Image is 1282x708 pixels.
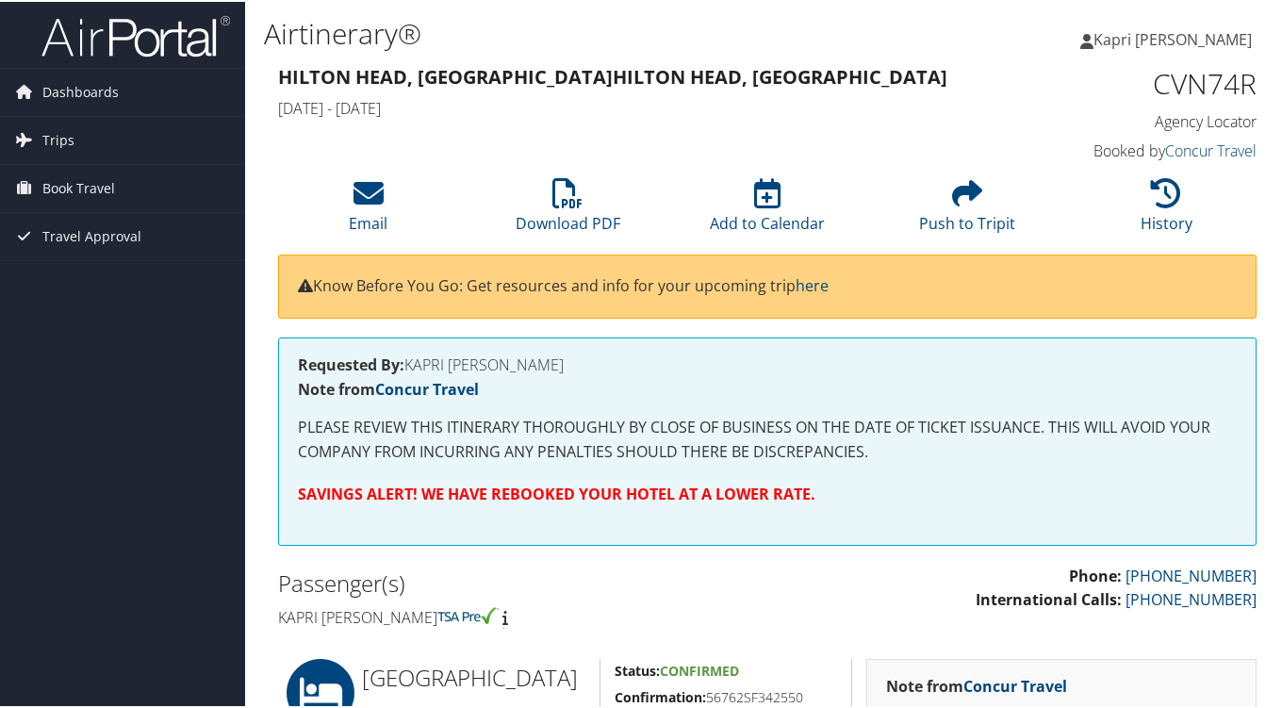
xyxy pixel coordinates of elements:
span: Dashboards [42,67,119,114]
a: Concur Travel [963,674,1067,695]
strong: Hilton Head, [GEOGRAPHIC_DATA] Hilton Head, [GEOGRAPHIC_DATA] [278,62,947,88]
h1: CVN74R [1033,62,1257,102]
span: Book Travel [42,163,115,210]
h1: Airtinerary® [264,12,935,52]
a: Push to Tripit [919,187,1015,232]
a: History [1141,187,1192,232]
a: here [796,273,829,294]
a: [PHONE_NUMBER] [1126,564,1257,585]
h4: Kapri [PERSON_NAME] [278,605,753,626]
a: Kapri [PERSON_NAME] [1080,9,1271,66]
strong: International Calls: [976,587,1122,608]
a: Concur Travel [1165,139,1257,159]
strong: Note from [298,377,479,398]
span: Confirmed [660,660,739,678]
a: Email [349,187,387,232]
span: Travel Approval [42,211,141,258]
strong: Confirmation: [615,686,706,704]
h4: Agency Locator [1033,109,1257,130]
img: airportal-logo.png [41,12,230,57]
span: Trips [42,115,74,162]
strong: Requested By: [298,353,404,373]
a: Concur Travel [375,377,479,398]
h2: [GEOGRAPHIC_DATA] [362,660,585,692]
a: Add to Calendar [710,187,825,232]
a: Download PDF [516,187,620,232]
a: [PHONE_NUMBER] [1126,587,1257,608]
p: PLEASE REVIEW THIS ITINERARY THOROUGHLY BY CLOSE OF BUSINESS ON THE DATE OF TICKET ISSUANCE. THIS... [298,414,1237,462]
span: Kapri [PERSON_NAME] [1093,27,1252,48]
strong: Status: [615,660,660,678]
strong: Note from [886,674,1067,695]
h4: [DATE] - [DATE] [278,96,1005,117]
strong: SAVINGS ALERT! WE HAVE REBOOKED YOUR HOTEL AT A LOWER RATE. [298,482,815,502]
h4: Booked by [1033,139,1257,159]
h5: 56762SF342550 [615,686,837,705]
strong: Phone: [1069,564,1122,585]
h4: KAPRI [PERSON_NAME] [298,355,1237,370]
img: tsa-precheck.png [437,605,499,622]
p: Know Before You Go: Get resources and info for your upcoming trip [298,272,1237,297]
h2: Passenger(s) [278,566,753,598]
